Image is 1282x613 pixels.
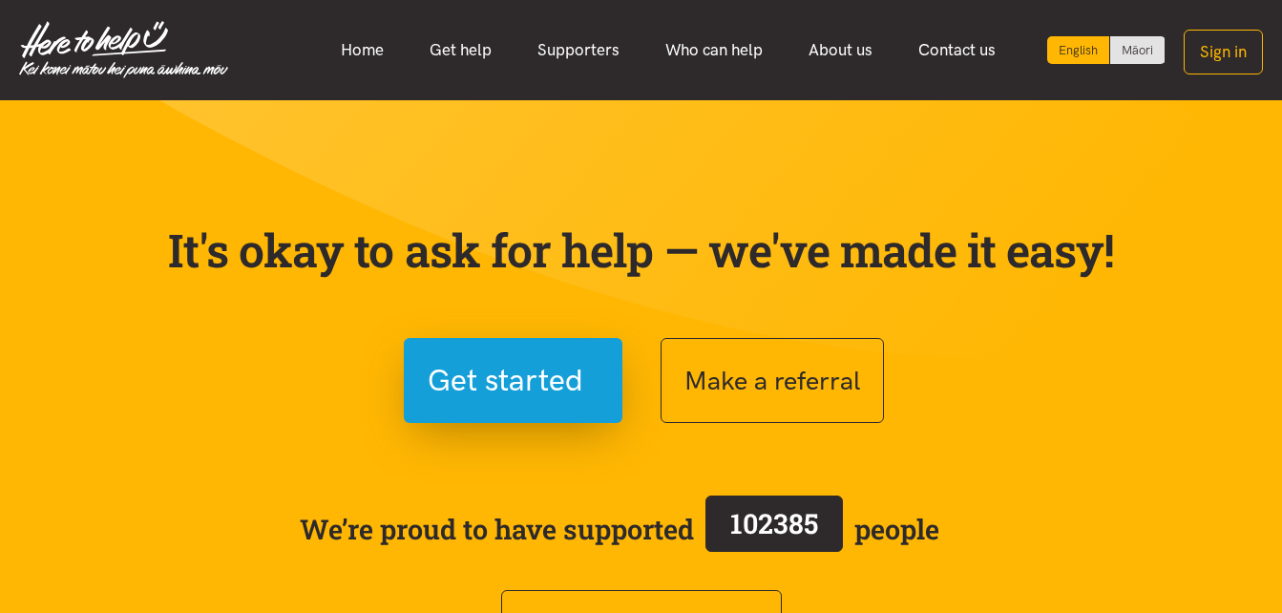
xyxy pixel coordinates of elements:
[786,30,895,71] a: About us
[730,505,818,541] span: 102385
[19,21,228,78] img: Home
[1047,36,1166,64] div: Language toggle
[1110,36,1165,64] a: Switch to Te Reo Māori
[1184,30,1263,74] button: Sign in
[300,492,939,566] span: We’re proud to have supported people
[407,30,515,71] a: Get help
[515,30,642,71] a: Supporters
[895,30,1019,71] a: Contact us
[661,338,884,423] button: Make a referral
[164,222,1119,278] p: It's okay to ask for help — we've made it easy!
[428,356,583,405] span: Get started
[1047,36,1110,64] div: Current language
[404,338,622,423] button: Get started
[694,492,854,566] a: 102385
[318,30,407,71] a: Home
[642,30,786,71] a: Who can help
